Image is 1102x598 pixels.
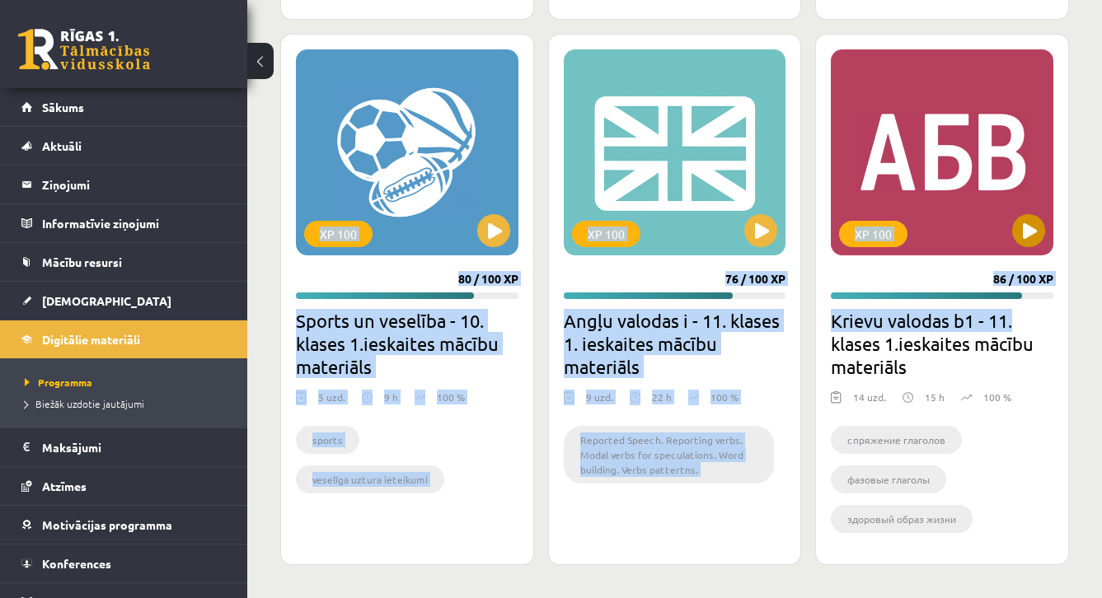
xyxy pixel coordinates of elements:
div: 5 uzd. [318,390,345,414]
span: Digitālie materiāli [42,332,140,347]
a: Konferences [21,544,227,582]
p: 100 % [710,390,739,404]
a: Sākums [21,88,227,126]
span: Konferences [42,556,111,571]
a: [DEMOGRAPHIC_DATA] [21,282,227,320]
span: Mācību resursi [42,255,122,269]
a: Informatīvie ziņojumi [21,204,227,242]
span: Biežāk uzdotie jautājumi [25,397,144,410]
span: Atzīmes [42,479,87,493]
div: XP 100 [304,221,373,247]
h2: Angļu valodas i - 11. klases 1. ieskaites mācību materiāls [564,309,786,378]
p: 100 % [983,390,1011,404]
div: XP 100 [839,221,907,247]
a: Digitālie materiāli [21,320,227,358]
a: Motivācijas programma [21,506,227,544]
div: XP 100 [572,221,640,247]
span: [DEMOGRAPHIC_DATA] [42,293,171,308]
div: 9 uzd. [586,390,613,414]
a: Maksājumi [21,428,227,466]
li: veselīga uztura ieteikumi [296,465,444,493]
p: 15 h [925,390,945,404]
h2: Krievu valodas b1 - 11. klases 1.ieskaites mācību materiāls [831,309,1053,378]
a: Ziņojumi [21,166,227,203]
span: Aktuāli [42,138,82,153]
span: Sākums [42,100,84,114]
p: 22 h [652,390,672,404]
a: Programma [25,375,231,390]
div: 14 uzd. [853,390,886,414]
p: 9 h [384,390,398,404]
legend: Maksājumi [42,428,227,466]
li: Reported Speech. Reporting verbs. Modal verbs for speculations. Word building. Verbs pattertns. [564,426,775,484]
span: Motivācijas programma [42,517,172,532]
a: Biežāk uzdotie jautājumi [25,396,231,411]
a: Aktuāli [21,127,227,165]
span: Programma [25,376,92,389]
li: фазовые глаголы [831,465,946,493]
legend: Ziņojumi [42,166,227,203]
a: Mācību resursi [21,243,227,281]
a: Atzīmes [21,467,227,505]
li: sports [296,426,359,454]
li: cпряжение глаголов [831,426,962,454]
a: Rīgas 1. Tālmācības vidusskola [18,29,150,70]
legend: Informatīvie ziņojumi [42,204,227,242]
p: 100 % [437,390,465,404]
h2: Sports un veselība - 10. klases 1.ieskaites mācību materiāls [296,309,518,378]
li: здоровый образ жизни [831,505,973,533]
